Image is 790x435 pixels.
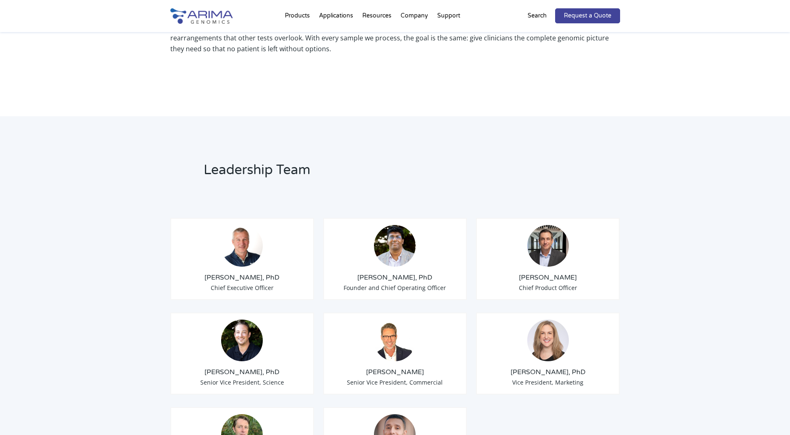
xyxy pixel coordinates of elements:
img: David-Duvall-Headshot.jpg [374,320,416,361]
span: Senior Vice President, Commercial [347,378,443,386]
span: Chief Executive Officer [211,284,274,292]
a: Request a Quote [555,8,620,23]
img: Arima-Genomics-logo [170,8,233,24]
h3: [PERSON_NAME] [483,273,613,282]
p: That moment crystallized our purpose: [MEDICAL_DATA] diagnostics must evolve to capture the full ... [170,11,620,61]
h3: [PERSON_NAME], PhD [330,273,460,282]
h3: [PERSON_NAME], PhD [177,273,307,282]
span: Senior Vice President, Science [200,378,284,386]
img: 19364919-cf75-45a2-a608-1b8b29f8b955.jpg [527,320,569,361]
h3: [PERSON_NAME], PhD [177,367,307,377]
span: Vice President, Marketing [512,378,583,386]
img: Sid-Selvaraj_Arima-Genomics.png [374,225,416,267]
img: Chris-Roberts.jpg [527,225,569,267]
span: Founder and Chief Operating Officer [344,284,446,292]
h3: [PERSON_NAME] [330,367,460,377]
h2: Leadership Team [204,161,501,186]
h3: [PERSON_NAME], PhD [483,367,613,377]
span: Chief Product Officer [519,284,577,292]
p: Search [528,10,547,21]
img: Anthony-Schmitt_Arima-Genomics.png [221,320,263,361]
img: Tom-Willis.jpg [221,225,263,267]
